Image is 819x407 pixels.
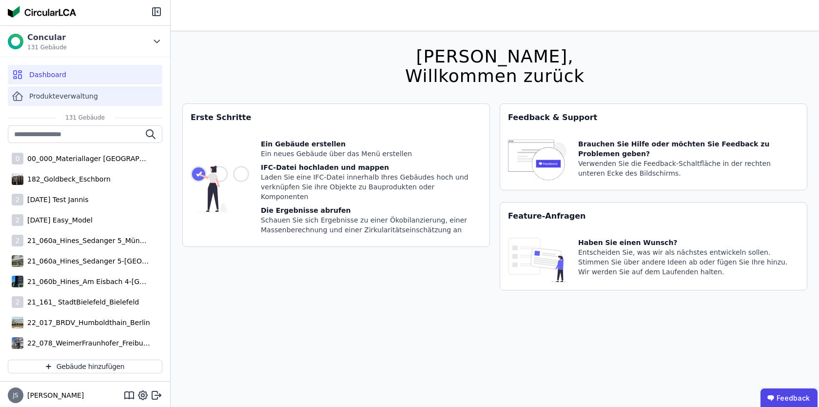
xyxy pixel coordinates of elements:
div: Feature-Anfragen [500,203,807,230]
div: 00_000_Materiallager [GEOGRAPHIC_DATA] [23,154,150,163]
img: 182_Goldbeck_Eschborn [12,171,23,187]
span: Produkteverwaltung [29,91,98,101]
div: 182_Goldbeck_Eschborn [23,174,111,184]
div: Die Ergebnisse abrufen [261,205,482,215]
div: IFC-Datei hochladen und mappen [261,163,482,172]
div: 21_060b_Hines_Am Eisbach 4-[GEOGRAPHIC_DATA] [23,277,150,286]
div: Laden Sie eine IFC-Datei innerhalb Ihres Gebäudes hoch und verknüpfen Sie ihre Objekte zu Bauprod... [261,172,482,202]
div: Haben Sie einen Wunsch? [578,238,799,247]
img: Concular [8,6,76,18]
div: Feedback & Support [500,104,807,131]
div: Ein neues Gebäude über das Menü erstellen [261,149,482,159]
div: Concular [27,32,67,43]
div: Brauchen Sie Hilfe oder möchten Sie Feedback zu Problemen geben? [578,139,799,159]
img: getting_started_tile-DrF_GRSv.svg [191,139,249,239]
div: 21_060a_Hines_Sedanger 5-[GEOGRAPHIC_DATA] [23,256,150,266]
button: Gebäude hinzufügen [8,360,162,373]
span: JS [13,392,18,398]
div: [DATE] Easy_Model [23,215,93,225]
div: 0 [12,153,23,164]
div: Willkommen zurück [405,66,585,86]
div: Ein Gebäude erstellen [261,139,482,149]
div: [DATE] Test Jannis [23,195,88,204]
img: 22_078_WeimerFraunhofer_Freiburg [12,335,23,351]
div: 2 [12,296,23,308]
div: Entscheiden Sie, was wir als nächstes entwickeln sollen. Stimmen Sie über andere Ideen ab oder fü... [578,247,799,277]
img: 21_060a_Hines_Sedanger 5-München [12,253,23,269]
div: 21_060a_Hines_Sedanger 5_München [23,236,150,245]
img: Concular [8,34,23,49]
div: 22_017_BRDV_Humboldthain_Berlin [23,318,150,327]
div: Schauen Sie sich Ergebnisse zu einer Ökobilanzierung, einer Massenberechnung und einer Zirkularit... [261,215,482,235]
img: feature_request_tile-UiXE1qGU.svg [508,238,566,282]
div: 2 [12,214,23,226]
div: Erste Schritte [183,104,489,131]
span: Dashboard [29,70,66,80]
img: 21_060b_Hines_Am Eisbach 4-München [12,274,23,289]
img: feedback-icon-HCTs5lye.svg [508,139,566,182]
div: [PERSON_NAME], [405,47,585,66]
div: Verwenden Sie die Feedback-Schaltfläche in der rechten unteren Ecke des Bildschirms. [578,159,799,178]
span: [PERSON_NAME] [23,390,84,400]
div: 21_161_ StadtBielefeld_Bielefeld [23,297,139,307]
span: 131 Gebäude [56,114,115,122]
div: 2 [12,194,23,205]
span: 131 Gebäude [27,43,67,51]
div: 2 [12,235,23,246]
img: 22_017_BRDV_Humboldthain_Berlin [12,315,23,330]
div: 22_078_WeimerFraunhofer_Freiburg [23,338,150,348]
